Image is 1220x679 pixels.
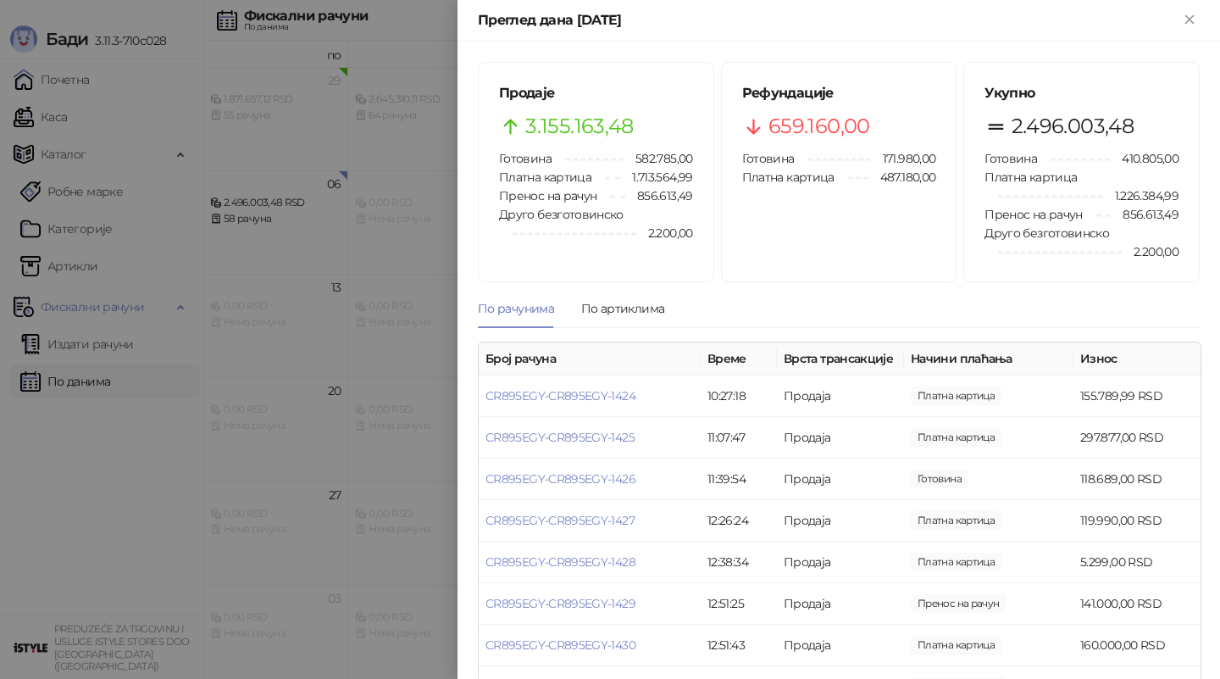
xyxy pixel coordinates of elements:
td: Продаја [777,583,904,625]
span: Пренос на рачун [984,207,1082,222]
td: 160.000,00 RSD [1073,625,1201,666]
td: 155.789,99 RSD [1073,376,1201,417]
td: Продаја [777,417,904,459]
td: Продаја [777,542,904,583]
div: Преглед дана [DATE] [478,10,1179,31]
span: Платна картица [742,170,835,185]
span: 160.000,00 [911,636,1001,654]
span: 297.877,00 [911,428,1001,447]
td: 10:27:18 [701,376,777,417]
th: Број рачуна [479,342,701,376]
td: 12:38:34 [701,542,777,583]
span: Готовина [742,151,795,166]
a: CR895EGY-CR895EGY-1429 [485,596,635,611]
span: 2.496.003,48 [1012,110,1134,142]
span: 659.160,00 [768,110,870,142]
span: Готовина [499,151,552,166]
td: Продаја [777,625,904,666]
span: 1.713.564,99 [620,168,692,186]
td: 5.299,00 RSD [1073,542,1201,583]
h5: Рефундације [742,83,936,103]
span: 119.990,00 [911,511,1001,530]
a: CR895EGY-CR895EGY-1427 [485,513,635,528]
span: 118.689,00 [911,470,968,488]
button: Close [1179,10,1200,31]
a: CR895EGY-CR895EGY-1424 [485,388,635,404]
span: Друго безготовинско [499,207,624,222]
span: 1.226.384,99 [1103,186,1178,205]
td: 119.990,00 RSD [1073,500,1201,542]
span: Готовина [984,151,1037,166]
span: 856.613,49 [625,186,693,205]
h5: Продаје [499,83,693,103]
td: Продаја [777,459,904,500]
a: CR895EGY-CR895EGY-1425 [485,430,635,445]
span: 2.200,00 [636,224,693,242]
a: CR895EGY-CR895EGY-1426 [485,471,635,487]
td: 118.689,00 RSD [1073,459,1201,500]
th: Врста трансакције [777,342,904,376]
span: 3.155.163,48 [525,110,633,142]
span: 155.789,99 [911,387,1001,405]
span: Платна картица [984,170,1077,185]
span: Друго безготовинско [984,225,1109,241]
span: 171.980,00 [871,149,936,168]
th: Време [701,342,777,376]
span: 2.200,00 [1122,242,1178,261]
span: Пренос на рачун [499,188,596,203]
td: Продаја [777,500,904,542]
th: Начини плаћања [904,342,1073,376]
th: Износ [1073,342,1201,376]
span: 141.000,00 [911,594,1006,613]
span: 410.805,00 [1110,149,1178,168]
td: 12:51:43 [701,625,777,666]
span: 5.299,00 [911,553,1001,571]
td: 12:26:24 [701,500,777,542]
td: 12:51:25 [701,583,777,625]
td: 297.877,00 RSD [1073,417,1201,459]
a: CR895EGY-CR895EGY-1428 [485,554,635,570]
td: 11:07:47 [701,417,777,459]
td: 11:39:54 [701,459,777,500]
div: По артиклима [581,299,664,318]
span: 582.785,00 [624,149,693,168]
span: 856.613,49 [1111,205,1178,224]
td: Продаја [777,376,904,417]
td: 141.000,00 RSD [1073,583,1201,625]
span: 487.180,00 [868,168,936,186]
h5: Укупно [984,83,1178,103]
a: CR895EGY-CR895EGY-1430 [485,637,635,653]
div: По рачунима [478,299,554,318]
span: Платна картица [499,170,591,185]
